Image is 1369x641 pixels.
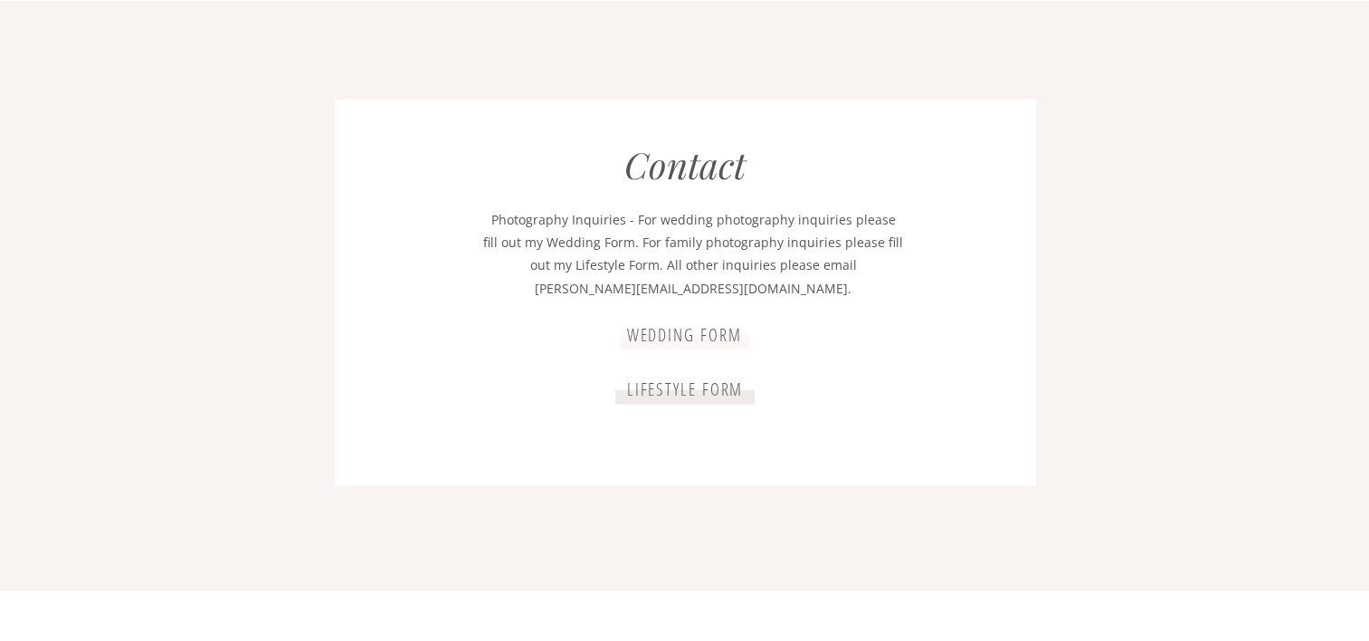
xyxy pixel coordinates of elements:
a: wedding form [620,324,749,343]
h2: Contact [615,142,756,187]
p: Photography Inquiries - For wedding photography inquiries please fill out my Wedding Form. For fa... [483,207,904,301]
a: lifestyle form [617,378,754,397]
